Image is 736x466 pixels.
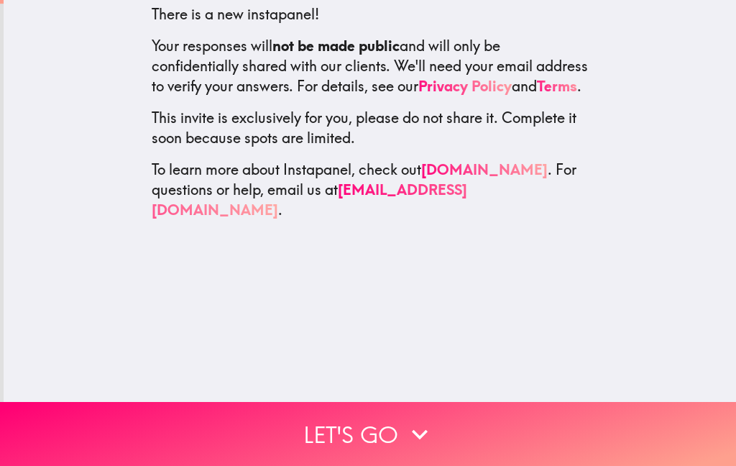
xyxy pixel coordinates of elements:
[152,5,319,23] span: There is a new instapanel!
[418,77,512,95] a: Privacy Policy
[152,160,589,220] p: To learn more about Instapanel, check out . For questions or help, email us at .
[421,160,548,178] a: [DOMAIN_NAME]
[152,36,589,96] p: Your responses will and will only be confidentially shared with our clients. We'll need your emai...
[537,77,577,95] a: Terms
[152,108,589,148] p: This invite is exclusively for you, please do not share it. Complete it soon because spots are li...
[152,181,467,219] a: [EMAIL_ADDRESS][DOMAIN_NAME]
[272,37,400,55] b: not be made public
